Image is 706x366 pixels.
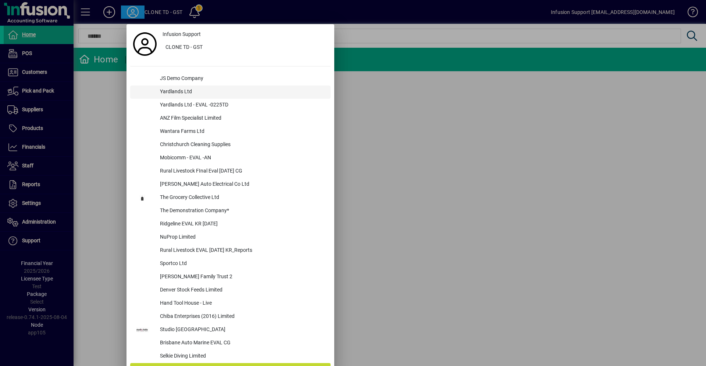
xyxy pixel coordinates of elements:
[130,204,331,218] button: The Demonstration Company*
[154,218,331,231] div: Ridgeline EVAL KR [DATE]
[130,138,331,152] button: Christchurch Cleaning Supplies
[154,112,331,125] div: ANZ Film Specialist Limited
[130,165,331,178] button: Rural Livestock FInal Eval [DATE] CG
[160,28,331,41] a: Infusion Support
[154,191,331,204] div: The Grocery Collective Ltd
[154,323,331,337] div: Studio [GEOGRAPHIC_DATA]
[154,297,331,310] div: Hand Tool House - Live
[130,244,331,257] button: Rural Livestock EVAL [DATE] KR_Reports
[154,284,331,297] div: Denver Stock Feeds Limited
[130,350,331,363] button: Selkie Diving Limited
[130,152,331,165] button: Mobicomm - EVAL -AN
[154,125,331,138] div: Wantara Farms Ltd
[130,37,160,51] a: Profile
[160,41,331,54] button: CLONE TD - GST
[154,257,331,271] div: Sportco Ltd
[130,337,331,350] button: Brisbane Auto Marine EVAL CG
[154,231,331,244] div: NuProp Limited
[130,72,331,86] button: JS Demo Company
[130,310,331,323] button: Chiba Enterprises (2016) Limited
[154,99,331,112] div: Yardlands Ltd - EVAL -0225TD
[130,178,331,191] button: [PERSON_NAME] Auto Electrical Co Ltd
[130,112,331,125] button: ANZ Film Specialist Limited
[130,271,331,284] button: [PERSON_NAME] Family Trust 2
[154,86,331,99] div: Yardlands Ltd
[154,244,331,257] div: Rural Livestock EVAL [DATE] KR_Reports
[154,165,331,178] div: Rural Livestock FInal Eval [DATE] CG
[154,271,331,284] div: [PERSON_NAME] Family Trust 2
[130,231,331,244] button: NuProp Limited
[130,125,331,138] button: Wantara Farms Ltd
[154,337,331,350] div: Brisbane Auto Marine EVAL CG
[130,284,331,297] button: Denver Stock Feeds Limited
[130,99,331,112] button: Yardlands Ltd - EVAL -0225TD
[130,297,331,310] button: Hand Tool House - Live
[130,86,331,99] button: Yardlands Ltd
[154,178,331,191] div: [PERSON_NAME] Auto Electrical Co Ltd
[154,152,331,165] div: Mobicomm - EVAL -AN
[154,350,331,363] div: Selkie Diving Limited
[130,257,331,271] button: Sportco Ltd
[154,72,331,86] div: JS Demo Company
[163,30,201,38] span: Infusion Support
[154,310,331,323] div: Chiba Enterprises (2016) Limited
[154,138,331,152] div: Christchurch Cleaning Supplies
[130,218,331,231] button: Ridgeline EVAL KR [DATE]
[130,191,331,204] button: The Grocery Collective Ltd
[130,323,331,337] button: Studio [GEOGRAPHIC_DATA]
[154,204,331,218] div: The Demonstration Company*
